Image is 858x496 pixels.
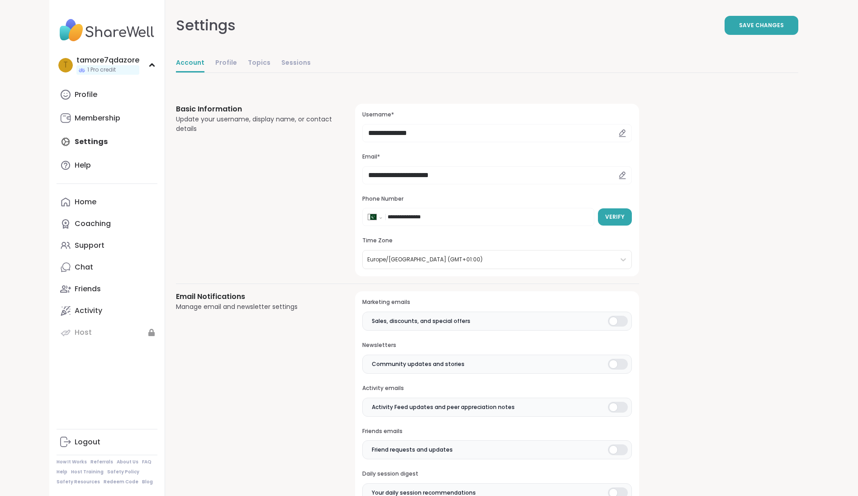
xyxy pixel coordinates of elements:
span: Friend requests and updates [372,446,453,454]
h3: Phone Number [362,195,631,203]
div: Friends [75,284,101,294]
h3: Friends emails [362,428,631,435]
h3: Newsletters [362,342,631,349]
a: Chat [57,256,157,278]
a: FAQ [142,459,152,465]
a: Support [57,235,157,256]
a: Help [57,469,67,475]
img: ShareWell Nav Logo [57,14,157,46]
div: Coaching [75,219,111,229]
a: Profile [57,84,157,106]
a: Sessions [281,54,311,72]
h3: Email* [362,153,631,161]
button: Verify [598,208,632,226]
h3: Marketing emails [362,299,631,306]
div: Chat [75,262,93,272]
div: Update your username, display name, or contact details [176,115,334,134]
span: 1 Pro credit [87,66,116,74]
h3: Time Zone [362,237,631,245]
a: Activity [57,300,157,322]
a: Host Training [71,469,104,475]
h3: Activity emails [362,385,631,392]
a: Redeem Code [104,479,138,485]
a: Host [57,322,157,343]
div: Manage email and newsletter settings [176,302,334,312]
a: About Us [117,459,138,465]
a: Account [176,54,204,72]
h3: Username* [362,111,631,119]
a: Referrals [90,459,113,465]
div: Support [75,241,104,250]
div: Profile [75,90,97,100]
a: Safety Resources [57,479,100,485]
div: Help [75,160,91,170]
h3: Email Notifications [176,291,334,302]
div: Host [75,327,92,337]
a: Help [57,154,157,176]
h3: Basic Information [176,104,334,115]
div: Home [75,197,96,207]
span: Sales, discounts, and special offers [372,317,470,325]
a: Logout [57,431,157,453]
a: How It Works [57,459,87,465]
button: Save Changes [725,16,798,35]
a: Coaching [57,213,157,235]
div: Membership [75,113,120,123]
a: Friends [57,278,157,300]
div: tamore7qdazore [76,55,139,65]
a: Membership [57,107,157,129]
span: Save Changes [739,21,784,29]
span: Verify [605,213,625,221]
h3: Daily session digest [362,470,631,478]
span: Activity Feed updates and peer appreciation notes [372,403,515,411]
span: t [63,59,68,71]
div: Settings [176,14,236,36]
a: Home [57,191,157,213]
div: Activity [75,306,102,316]
a: Safety Policy [107,469,139,475]
a: Topics [248,54,270,72]
span: Community updates and stories [372,360,465,368]
a: Profile [215,54,237,72]
div: Logout [75,437,100,447]
a: Blog [142,479,153,485]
